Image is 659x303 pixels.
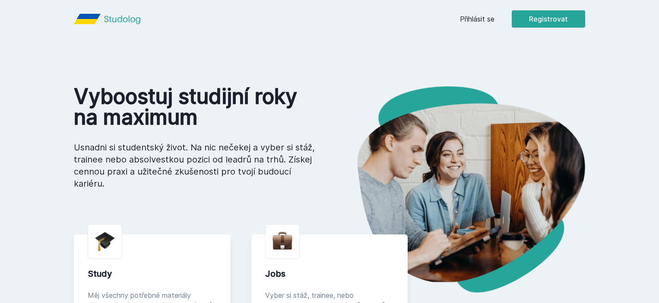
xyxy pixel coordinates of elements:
h1: Vyboostuj studijní roky na maximum [74,86,316,128]
img: hero.png [329,86,585,293]
div: Study [88,268,217,280]
div: Jobs [265,268,394,280]
button: Registrovat [512,10,585,28]
p: Usnadni si studentský život. Na nic nečekej a vyber si stáž, trainee nebo absolvestkou pozici od ... [74,141,316,190]
img: graduation-cap.png [95,231,115,252]
a: Přihlásit se [460,14,494,24]
img: briefcase.png [272,230,292,252]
